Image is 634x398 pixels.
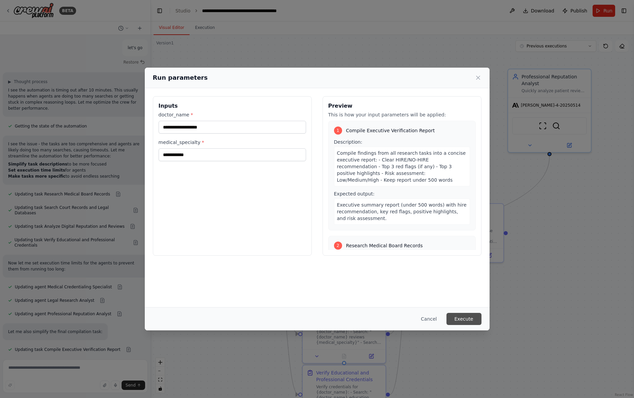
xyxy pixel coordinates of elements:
[334,126,342,135] div: 1
[328,111,476,118] p: This is how your input parameters will be applied:
[346,242,423,249] span: Research Medical Board Records
[415,313,442,325] button: Cancel
[334,139,362,145] span: Description:
[446,313,481,325] button: Execute
[159,139,306,146] label: medical_specialty
[159,102,306,110] h3: Inputs
[346,127,435,134] span: Compile Executive Verification Report
[328,102,476,110] h3: Preview
[159,111,306,118] label: doctor_name
[153,73,208,82] h2: Run parameters
[334,242,342,250] div: 2
[337,150,466,183] span: Compile findings from all research tasks into a concise executive report: - Clear HIRE/NO-HIRE re...
[337,202,467,221] span: Executive summary report (under 500 words) with hire recommendation, key red flags, positive high...
[334,191,375,196] span: Expected output:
